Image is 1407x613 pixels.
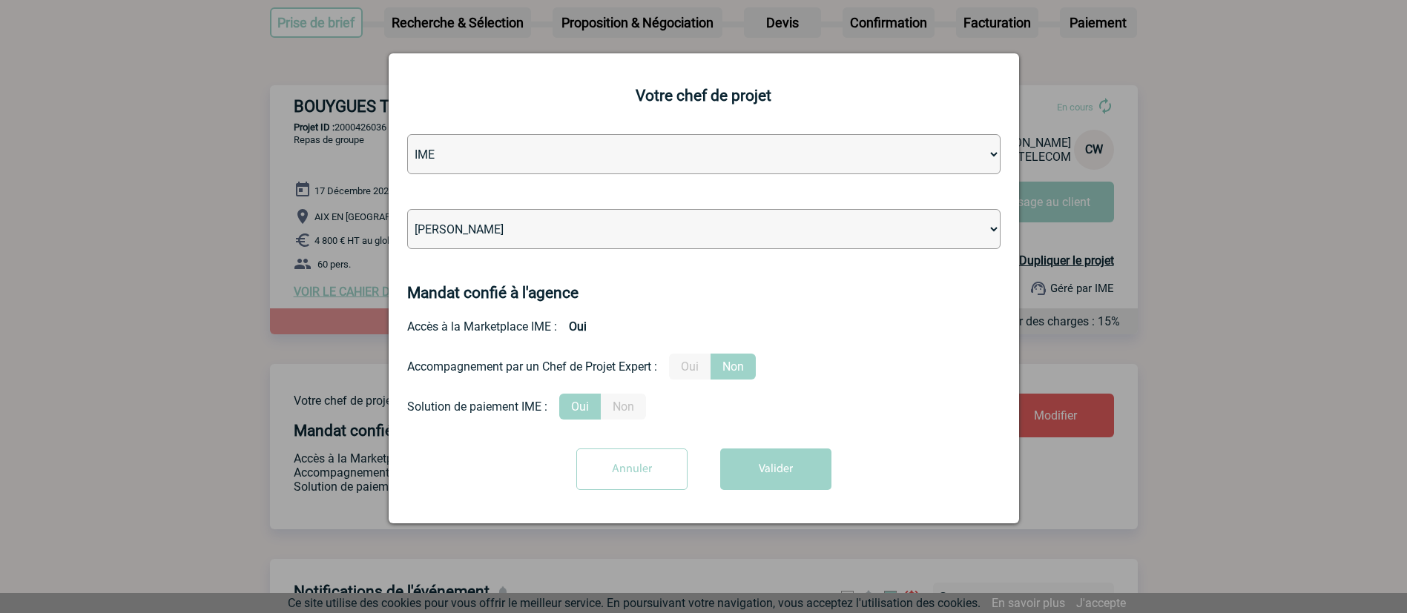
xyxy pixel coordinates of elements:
[407,400,547,414] div: Solution de paiement IME :
[711,354,756,380] label: Non
[669,354,711,380] label: Oui
[407,359,657,374] div: Accompagnement par un Chef de Projet Expert :
[407,314,1001,339] div: Accès à la Marketplace IME :
[576,448,688,490] input: Annuler
[720,448,831,490] button: Valider
[557,314,599,339] b: Oui
[407,284,579,302] h4: Mandat confié à l'agence
[407,354,1001,380] div: Prestation payante
[407,87,1001,105] h2: Votre chef de projet
[559,394,601,420] label: Oui
[407,394,1001,420] div: Conformité aux process achat client, Prise en charge de la facturation, Mutualisation de plusieur...
[601,394,646,420] label: Non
